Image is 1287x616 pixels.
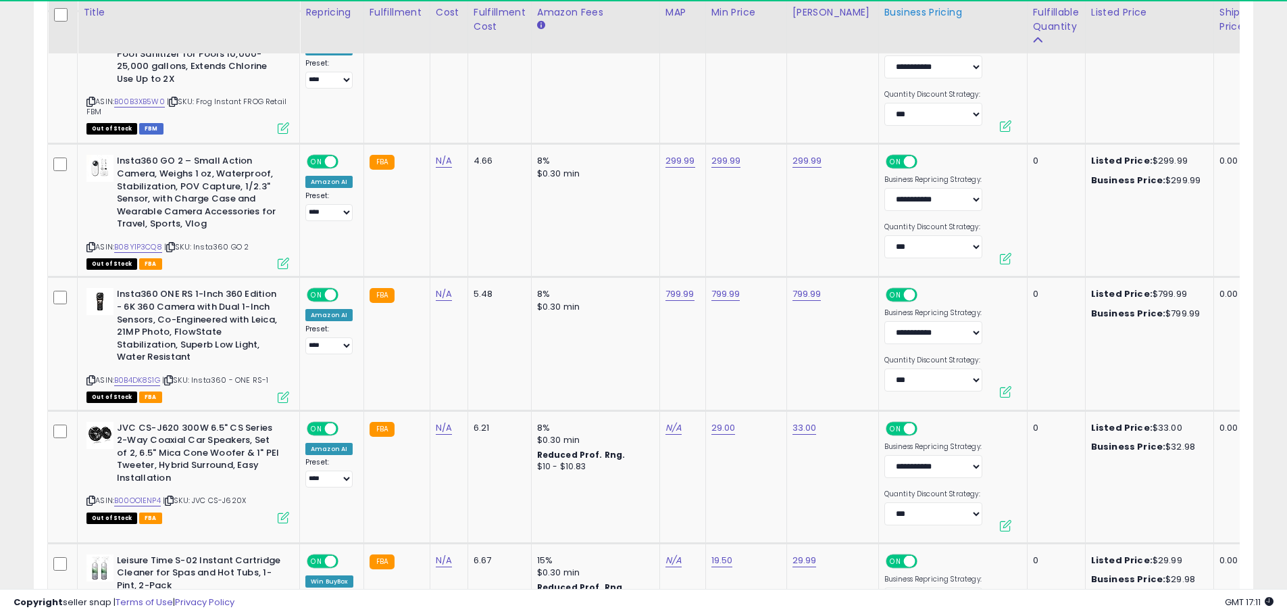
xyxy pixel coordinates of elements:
div: Fulfillment Cost [474,5,526,34]
b: JVC CS-J620 300W 6.5" CS Series 2-Way Coaxial Car Speakers, Set of 2, 6.5" Mica Cone Woofer & 1" ... [117,422,281,488]
a: B08Y1P3CQ8 [114,241,162,253]
b: Leisure Time S-02 Instant Cartridge Cleaner for Spas and Hot Tubs, 1-Pint, 2-Pack [117,554,281,596]
a: 29.00 [711,421,736,435]
a: Terms of Use [116,596,173,609]
img: 314u3Yo85OL._SL40_.jpg [86,554,113,582]
span: OFF [336,555,358,567]
label: Quantity Discount Strategy: [884,356,982,365]
div: $29.99 [1091,554,1203,567]
a: N/A [436,154,452,168]
a: N/A [436,554,452,567]
a: 29.99 [792,554,817,567]
a: B00B3XB5W0 [114,96,165,108]
a: B0B4DK8S1G [114,375,160,386]
div: $0.30 min [537,567,649,579]
span: OFF [915,555,936,567]
div: $0.30 min [537,301,649,313]
img: 31GIvV0BkZS._SL40_.jpg [86,155,113,182]
small: FBA [370,155,395,170]
div: $0.30 min [537,434,649,446]
div: Preset: [305,59,353,89]
div: $799.99 [1091,308,1203,320]
div: 8% [537,422,649,434]
a: B00OO1ENP4 [114,495,161,506]
div: ASIN: [86,22,289,133]
div: 6.67 [474,554,521,567]
div: Min Price [711,5,781,20]
div: $29.98 [1091,573,1203,586]
span: ON [887,289,904,301]
div: ASIN: [86,288,289,401]
label: Business Repricing Strategy: [884,308,982,318]
label: Quantity Discount Strategy: [884,90,982,99]
small: Amazon Fees. [537,20,545,32]
a: 299.99 [665,154,695,168]
span: ON [308,423,325,434]
a: N/A [665,421,682,435]
a: 799.99 [711,287,740,301]
span: All listings that are currently out of stock and unavailable for purchase on Amazon [86,258,137,270]
b: Insta360 GO 2 – Small Action Camera, Weighs 1 oz, Waterproof, Stabilization, POV Capture, 1/2.3" ... [117,155,281,233]
b: Listed Price: [1091,421,1153,434]
label: Business Repricing Strategy: [884,575,982,584]
span: ON [887,555,904,567]
div: 15% [537,554,649,567]
div: 0 [1033,422,1075,434]
div: Amazon AI [305,443,353,455]
a: Privacy Policy [175,596,234,609]
div: $0.30 min [537,168,649,180]
span: | SKU: Insta360 - ONE RS-1 [162,375,268,385]
span: FBA [139,513,162,524]
div: $799.99 [1091,288,1203,300]
div: Amazon Fees [537,5,654,20]
b: Listed Price: [1091,154,1153,167]
div: 0.00 [1219,155,1242,167]
div: [PERSON_NAME] [792,5,873,20]
b: Insta360 ONE RS 1-Inch 360 Edition - 6K 360 Camera with Dual 1-Inch Sensors, Co-Engineered with L... [117,288,281,366]
div: Business Pricing [884,5,1021,20]
span: ON [308,289,325,301]
div: Preset: [305,325,353,355]
b: Business Price: [1091,41,1165,54]
div: Win BuyBox [305,575,353,588]
label: Business Repricing Strategy: [884,442,982,452]
small: FBA [370,288,395,303]
div: 0.00 [1219,554,1242,567]
span: OFF [336,423,358,434]
span: All listings that are currently out of stock and unavailable for purchase on Amazon [86,513,137,524]
label: Quantity Discount Strategy: [884,222,982,232]
a: 33.00 [792,421,817,435]
span: | SKU: Insta360 GO 2 [164,241,249,252]
div: 5.48 [474,288,521,300]
span: ON [887,423,904,434]
span: OFF [915,423,936,434]
div: 0 [1033,155,1075,167]
div: Cost [436,5,462,20]
span: | SKU: JVC CS-J620X [163,495,246,506]
b: Listed Price: [1091,554,1153,567]
span: FBA [139,258,162,270]
a: 799.99 [665,287,695,301]
div: Amazon AI [305,176,353,188]
label: Quantity Discount Strategy: [884,490,982,499]
span: FBA [139,392,162,403]
div: $10 - $10.83 [537,461,649,473]
div: $299.99 [1091,174,1203,187]
span: OFF [336,289,358,301]
small: FBA [370,422,395,437]
span: OFF [336,156,358,168]
div: Fulfillable Quantity [1033,5,1080,34]
b: Listed Price: [1091,287,1153,300]
div: 8% [537,155,649,167]
div: ASIN: [86,155,289,268]
img: 31yvFYmsRIL._SL40_.jpg [86,288,113,315]
div: ASIN: [86,422,289,522]
div: $32.98 [1091,441,1203,453]
div: Amazon AI [305,309,353,321]
span: OFF [915,156,936,168]
div: 0.00 [1219,422,1242,434]
span: | SKU: Frog Instant FROG Retail FBM [86,96,286,116]
a: N/A [436,421,452,435]
a: N/A [436,287,452,301]
span: All listings that are currently out of stock and unavailable for purchase on Amazon [86,123,137,135]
